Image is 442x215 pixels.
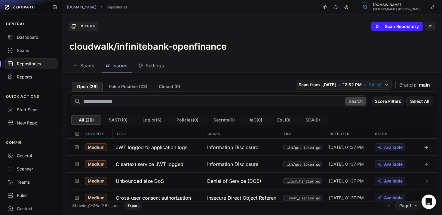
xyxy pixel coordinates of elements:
[7,206,55,212] div: Context
[101,115,135,125] button: SAST(10)
[67,5,96,10] a: [DOMAIN_NAME]
[6,22,25,26] p: GENERAL
[112,156,204,172] button: Cleartext service JWT logged
[146,62,164,69] span: Settings
[419,81,430,88] span: main
[384,161,403,167] span: Available
[207,161,258,168] span: Information Disclosure
[422,195,436,209] div: Open Intercom Messenger
[298,115,327,125] button: SCA(0)
[204,129,280,138] div: Class
[67,155,437,172] div: Medium Cleartext service JWT logged Information Disclosure pkg/token_auth/get_token.go [DATE], 01...
[72,203,119,209] div: Showing 1 - 26 of 26 issues
[7,192,55,198] div: Rules
[67,189,437,206] div: Medium Cross-user consent authorization Insecure Direct Object Reference (IDOR) internal/mobile/u...
[338,82,340,88] span: •
[106,5,127,10] a: Repositories
[329,144,364,150] span: [DATE], 01:37 PM
[69,41,227,52] h3: cloudwalk/infinitebank-openfinance
[371,129,417,138] div: Patch
[6,94,40,99] p: QUICK ACTIONS
[207,177,261,185] span: Denial of Service (DOS)
[116,177,164,185] h3: Unbounded size DoS
[395,201,421,210] button: Page1
[112,129,204,138] div: Title
[270,115,298,125] button: EoL(0)
[364,82,366,88] span: •
[399,81,416,88] span: Branch:
[67,5,127,10] nav: breadcrumb
[329,178,364,184] span: [DATE], 01:37 PM
[6,140,22,145] p: CONFIG
[371,22,423,31] button: Scan Repository
[2,2,48,12] a: ZEROPATH
[384,144,403,150] span: Available
[399,203,411,209] span: Page 1
[7,74,55,80] div: Reports
[299,82,320,88] span: Scan from
[112,189,204,206] button: Cross-user consent authorization
[82,129,112,138] div: Severity
[7,166,55,172] div: Scanner
[7,61,55,67] div: Repositories
[116,161,183,168] h3: Cleartext service JWT logged
[283,178,322,184] button: internal/infinitepay/handler/pcm_handler.go
[85,160,107,168] span: Medium
[372,97,404,106] button: Score Filters
[373,3,422,7] span: [DOMAIN_NAME]
[329,161,364,167] span: [DATE], 01:37 PM
[71,115,101,125] button: All (26)
[207,194,276,201] span: Insecure Direct Object Reference (IDOR)
[296,80,392,90] button: Scan from [DATE] • 12:52 PM • Full
[78,24,97,29] div: GitHub
[345,97,366,106] button: Search
[280,129,326,138] div: File
[343,82,362,88] span: 12:52 PM
[322,82,336,88] span: [DATE]
[329,195,364,201] span: [DATE], 01:37 PM
[206,115,242,125] button: Secrets(0)
[7,107,55,113] div: Start Scan
[283,161,322,167] button: pkg/token_auth/get_token.go
[7,48,55,54] div: Scans
[124,202,142,210] button: Export
[85,143,107,151] span: Medium
[112,139,204,155] button: JWT logged to application logs
[85,194,107,202] span: Medium
[384,195,403,201] span: Available
[116,144,187,151] h3: JWT logged to application logs
[283,145,322,150] button: pkg/token_auth/get_token.go
[67,139,437,155] div: Medium JWT logged to application logs Information Disclosure pkg/token_auth/get_token.go [DATE], ...
[326,129,371,138] div: Detected
[7,153,55,159] div: General
[7,120,55,126] div: New Repo
[7,34,55,40] div: Dashboard
[67,172,437,189] div: Medium Unbounded size DoS Denial of Service (DOS) internal/infinitepay/handler/pcm_handler.go [DA...
[116,194,191,201] h3: Cross-user consent authorization
[85,177,107,185] span: Medium
[7,179,55,185] div: Teams
[207,144,258,151] span: Information Disclosure
[99,5,103,9] svg: chevron right,
[154,82,185,91] button: Closed (0)
[112,173,204,189] button: Unbounded size DoS
[373,8,422,11] span: [PERSON_NAME] [PERSON_NAME]
[384,178,403,184] span: Available
[112,62,127,69] span: Issues
[406,97,433,106] button: Select All
[242,115,270,125] button: IaC(0)
[369,82,375,87] span: Full
[169,115,206,125] button: Policies(0)
[135,115,169,125] button: Logic(16)
[104,82,152,91] button: False Positive (23)
[283,195,322,201] button: internal/mobile/usecase/authorize_recurrent_consent_usecase.go
[13,5,35,10] span: ZEROPATH
[80,62,94,69] span: Scans
[72,82,103,91] button: Open (26)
